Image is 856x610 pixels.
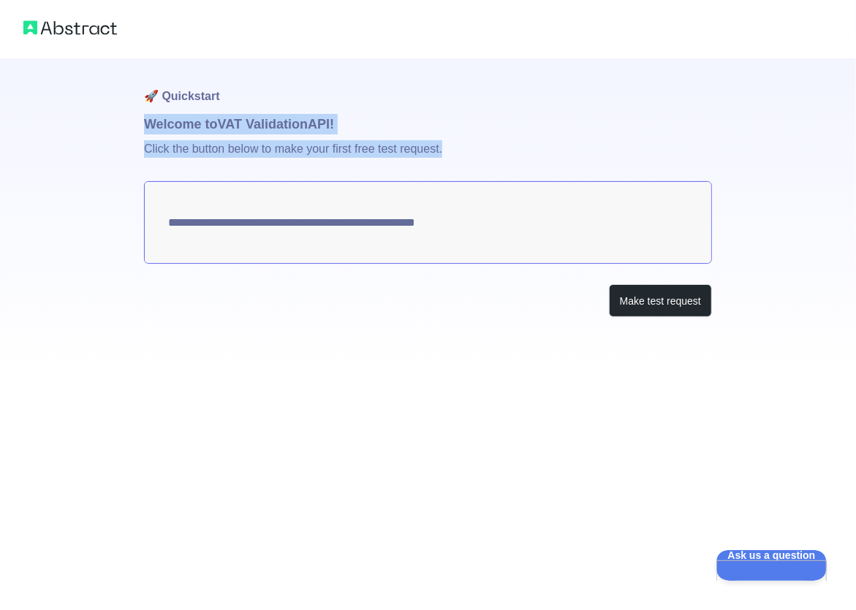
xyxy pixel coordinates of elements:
[144,134,712,181] p: Click the button below to make your first free test request.
[23,18,117,38] img: Abstract logo
[609,284,712,317] button: Make test request
[716,550,827,581] iframe: Help Scout Beacon - Open
[144,114,712,134] h1: Welcome to VAT Validation API!
[144,58,712,114] h1: 🚀 Quickstart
